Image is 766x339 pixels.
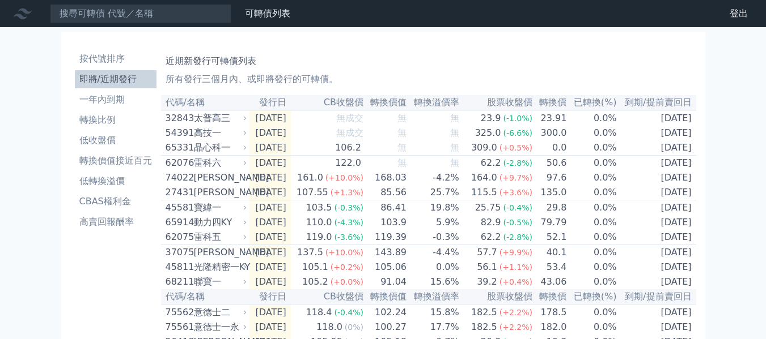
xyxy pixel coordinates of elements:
[304,201,335,214] div: 103.5
[397,157,407,168] span: 無
[194,156,245,170] div: 雷科六
[194,126,245,140] div: 高技一
[533,185,567,200] td: 135.0
[194,306,245,319] div: 意德士二
[249,230,291,245] td: [DATE]
[334,218,363,227] span: (-4.3%)
[194,201,245,214] div: 寶緯一
[567,156,617,171] td: 0.0%
[397,127,407,138] span: 無
[166,54,692,68] h1: 近期新發行可轉債列表
[194,171,245,184] div: [PERSON_NAME]
[291,95,364,110] th: CB收盤價
[364,215,407,230] td: 103.9
[364,304,407,320] td: 102.24
[331,188,363,197] span: (+1.3%)
[249,95,291,110] th: 發行日
[567,260,617,274] td: 0.0%
[336,127,363,138] span: 無成交
[407,320,460,334] td: 17.7%
[364,260,407,274] td: 105.06
[166,216,191,229] div: 65914
[75,91,156,109] a: 一年內到期
[533,304,567,320] td: 178.5
[479,156,503,170] div: 62.2
[533,126,567,140] td: 300.0
[304,216,335,229] div: 110.0
[567,320,617,334] td: 0.0%
[617,170,696,185] td: [DATE]
[161,289,249,304] th: 代碼/名稱
[336,113,363,123] span: 無成交
[617,95,696,110] th: 到期/提前賣回日
[166,186,191,199] div: 27431
[166,171,191,184] div: 74022
[500,263,532,272] span: (+1.1%)
[407,200,460,216] td: 19.8%
[75,113,156,127] li: 轉換比例
[469,306,500,319] div: 182.5
[567,230,617,245] td: 0.0%
[194,320,245,334] div: 意德士一永
[503,128,532,138] span: (-6.6%)
[407,304,460,320] td: 15.8%
[567,140,617,156] td: 0.0%
[567,126,617,140] td: 0.0%
[533,140,567,156] td: 0.0
[364,185,407,200] td: 85.56
[249,320,291,334] td: [DATE]
[407,260,460,274] td: 0.0%
[300,260,331,274] div: 105.1
[166,275,191,289] div: 68211
[166,141,191,155] div: 65331
[331,263,363,272] span: (+0.2%)
[249,185,291,200] td: [DATE]
[249,245,291,260] td: [DATE]
[500,143,532,152] span: (+0.5%)
[469,186,500,199] div: 115.5
[249,156,291,171] td: [DATE]
[533,289,567,304] th: 轉換價
[249,140,291,156] td: [DATE]
[617,245,696,260] td: [DATE]
[194,141,245,155] div: 晶心科一
[334,233,363,242] span: (-3.6%)
[397,113,407,123] span: 無
[166,260,191,274] div: 45811
[249,170,291,185] td: [DATE]
[617,320,696,334] td: [DATE]
[479,216,503,229] div: 82.9
[75,154,156,168] li: 轉換價值接近百元
[166,246,191,259] div: 37075
[161,95,249,110] th: 代碼/名稱
[475,275,500,289] div: 39.2
[460,289,533,304] th: 股票收盤價
[75,134,156,147] li: 低收盤價
[166,111,191,125] div: 32843
[325,173,363,182] span: (+10.0%)
[194,216,245,229] div: 動力四KY
[469,141,500,155] div: 309.0
[533,320,567,334] td: 182.0
[364,170,407,185] td: 168.03
[503,158,532,168] span: (-2.8%)
[475,260,500,274] div: 56.1
[500,248,532,257] span: (+9.9%)
[245,8,290,19] a: 可轉債列表
[50,4,231,23] input: 搜尋可轉債 代號／名稱
[533,156,567,171] td: 50.6
[407,245,460,260] td: -4.4%
[75,111,156,129] a: 轉換比例
[166,306,191,319] div: 75562
[249,110,291,126] td: [DATE]
[194,246,245,259] div: [PERSON_NAME]
[450,142,459,153] span: 無
[249,289,291,304] th: 發行日
[617,260,696,274] td: [DATE]
[75,192,156,211] a: CBAS權利金
[567,110,617,126] td: 0.0%
[617,185,696,200] td: [DATE]
[291,289,364,304] th: CB收盤價
[331,277,363,286] span: (+0.0%)
[500,323,532,332] span: (+2.2%)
